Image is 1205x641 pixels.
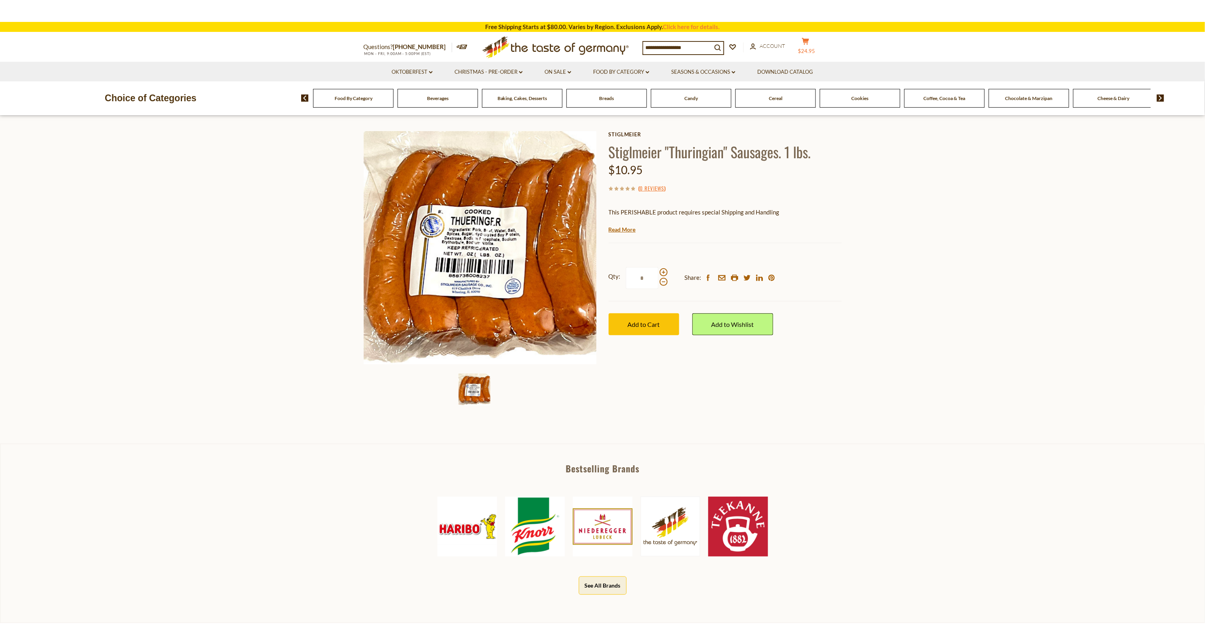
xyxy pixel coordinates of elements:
p: This PERISHABLE product requires special Shipping and Handling [609,207,842,217]
span: $24.95 [798,48,815,54]
span: Add to Cart [628,320,660,328]
img: previous arrow [301,94,309,102]
div: Bestselling Brands [0,464,1205,473]
a: Coffee, Cocoa & Tea [924,95,966,101]
span: MON - FRI, 9:00AM - 5:00PM (EST) [364,51,431,56]
a: Cookies [852,95,869,101]
a: Stiglmeier [609,131,842,138]
a: Download Catalog [757,68,813,77]
input: Qty: [626,267,658,289]
img: Teekanne [708,497,768,556]
a: Beverages [427,95,449,101]
img: Stiglmeier "Thuringian" Sausages. 1 lbs. [364,131,597,364]
a: Cereal [769,95,782,101]
a: Candy [684,95,698,101]
a: Baking, Cakes, Desserts [498,95,547,101]
a: Seasons & Occasions [671,68,735,77]
img: Stiglmeier "Thuringian" Sausages. 1 lbs. [458,374,490,405]
span: Account [760,43,786,49]
img: next arrow [1157,94,1164,102]
span: Share: [685,273,701,283]
a: Account [750,42,786,51]
a: Click here for details. [663,23,720,30]
a: Food By Category [593,68,649,77]
h1: Stiglmeier "Thuringian" Sausages. 1 lbs. [609,143,842,161]
button: $24.95 [794,37,818,57]
a: Add to Wishlist [692,313,773,335]
span: $10.95 [609,163,643,177]
a: On Sale [545,68,571,77]
img: Haribo [437,497,497,556]
a: Breads [600,95,614,101]
span: ( ) [638,184,666,192]
img: The Taste of Germany [641,497,700,556]
strong: Qty: [609,271,621,281]
img: Knorr [505,497,565,556]
button: Add to Cart [609,313,679,335]
a: 0 Reviews [640,184,664,193]
a: Read More [609,226,636,234]
a: Food By Category [335,95,372,101]
a: [PHONE_NUMBER] [393,43,446,50]
a: Cheese & Dairy [1097,95,1129,101]
img: Niederegger [573,497,633,556]
button: See All Brands [579,576,627,594]
a: Christmas - PRE-ORDER [455,68,523,77]
p: Questions? [364,42,452,52]
a: Chocolate & Marzipan [1005,95,1053,101]
li: We will ship this product in heat-protective packaging and ice. [616,223,842,233]
a: Oktoberfest [392,68,433,77]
